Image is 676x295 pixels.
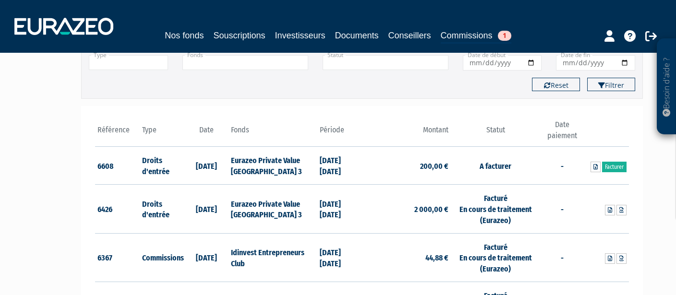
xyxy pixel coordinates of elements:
td: 6367 [95,233,140,282]
th: Période [317,119,362,147]
a: Nos fonds [165,29,204,42]
td: A facturer [451,147,540,185]
td: Eurazeo Private Value [GEOGRAPHIC_DATA] 3 [229,185,317,234]
td: Droits d'entrée [140,147,184,185]
th: Montant [362,119,451,147]
td: 200,00 € [362,147,451,185]
span: 1 [498,31,511,41]
th: Référence [95,119,140,147]
th: Date [184,119,229,147]
td: 6608 [95,147,140,185]
th: Statut [451,119,540,147]
td: 6426 [95,185,140,234]
td: - [540,233,585,282]
th: Fonds [229,119,317,147]
th: Date paiement [540,119,585,147]
td: [DATE] [DATE] [317,185,362,234]
td: Droits d'entrée [140,185,184,234]
a: Conseillers [388,29,431,42]
td: Facturé En cours de traitement (Eurazeo) [451,233,540,282]
td: [DATE] [184,147,229,185]
td: [DATE] [DATE] [317,147,362,185]
td: 44,88 € [362,233,451,282]
a: Investisseurs [275,29,325,42]
img: 1732889491-logotype_eurazeo_blanc_rvb.png [14,18,113,35]
td: Idinvest Entrepreneurs Club [229,233,317,282]
a: Commissions1 [441,29,511,44]
a: Souscriptions [213,29,265,42]
button: Reset [532,78,580,91]
td: [DATE] [184,185,229,234]
button: Filtrer [587,78,635,91]
td: - [540,185,585,234]
td: [DATE] [DATE] [317,233,362,282]
td: Commissions [140,233,184,282]
td: - [540,147,585,185]
p: Besoin d'aide ? [661,44,672,130]
td: Facturé En cours de traitement (Eurazeo) [451,185,540,234]
a: Documents [335,29,379,42]
a: Facturer [602,162,627,172]
td: 2 000,00 € [362,185,451,234]
td: [DATE] [184,233,229,282]
td: Eurazeo Private Value [GEOGRAPHIC_DATA] 3 [229,147,317,185]
th: Type [140,119,184,147]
